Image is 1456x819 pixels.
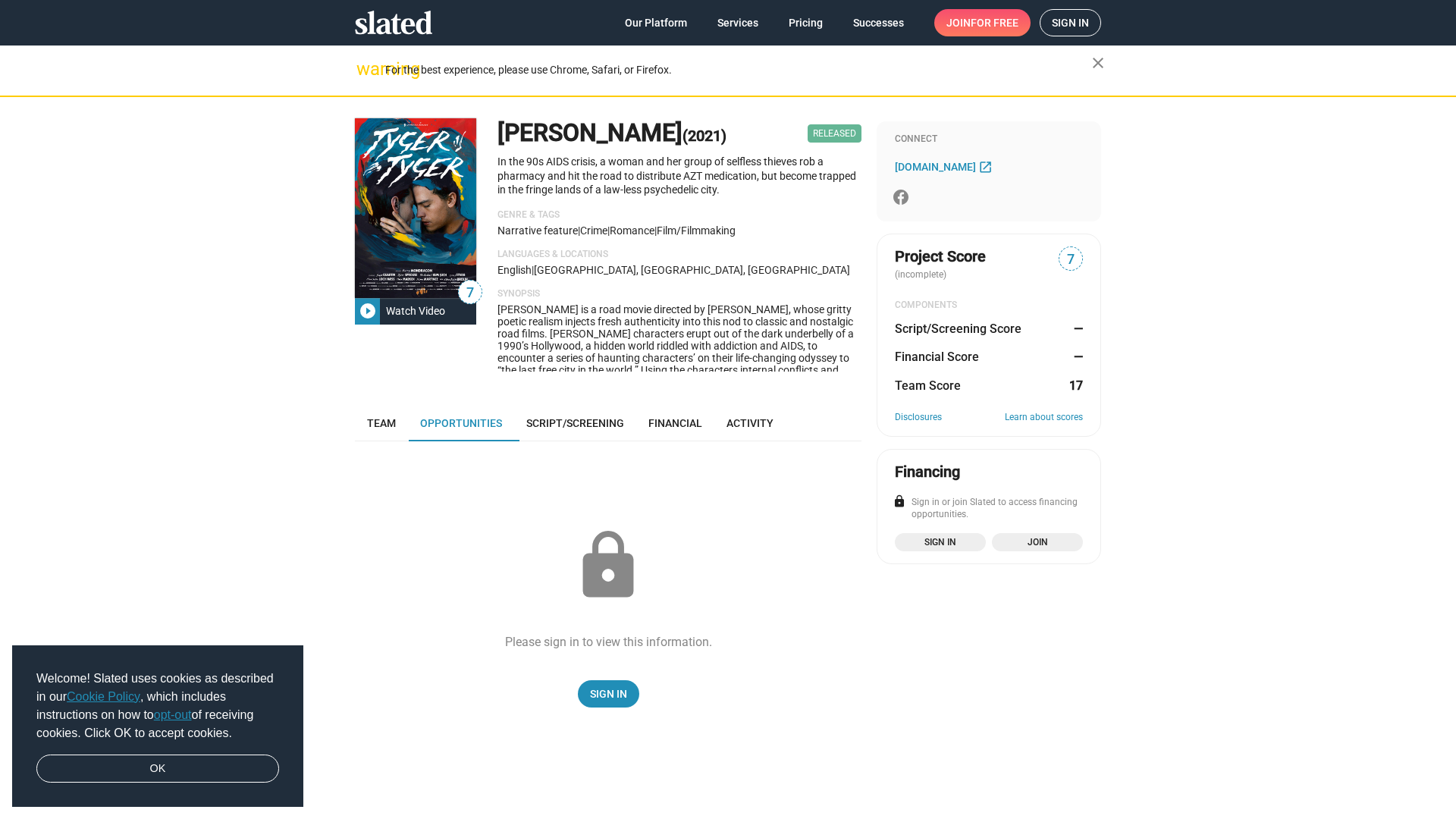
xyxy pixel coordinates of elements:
[497,224,578,237] span: Narrative feature
[613,9,699,36] a: Our Platform
[904,535,977,550] span: Sign in
[385,60,1092,80] div: For the best experience, please use Chrome, Safari, or Firefox.
[895,462,960,482] div: Financing
[1005,412,1083,424] a: Learn about scores
[356,60,375,78] mat-icon: warning
[67,690,140,703] a: Cookie Policy
[610,224,654,237] span: Romance
[841,9,916,36] a: Successes
[978,159,993,174] mat-icon: open_in_new
[971,9,1018,36] span: for free
[636,405,714,441] a: Financial
[789,9,823,36] span: Pricing
[607,224,610,237] span: |
[992,533,1083,551] a: Join
[578,680,639,708] a: Sign In
[380,297,451,325] div: Watch Video
[714,405,786,441] a: Activity
[367,417,396,429] span: Team
[355,405,408,441] a: Team
[946,9,1018,36] span: Join
[578,224,580,237] span: |
[657,224,736,237] span: film/filmmaking
[895,533,986,551] a: Sign in
[895,300,1083,312] div: COMPONENTS
[514,405,636,441] a: Script/Screening
[497,288,861,300] p: Synopsis
[934,9,1031,36] a: Joinfor free
[1001,535,1074,550] span: Join
[505,634,712,650] div: Please sign in to view this information.
[895,412,942,424] a: Disclosures
[497,249,861,261] p: Languages & Locations
[12,645,303,808] div: cookieconsent
[497,264,532,276] span: English
[654,224,657,237] span: |
[497,303,858,461] span: [PERSON_NAME] is a road movie directed by [PERSON_NAME], whose gritty poetic realism injects fres...
[895,246,986,267] span: Project Score
[705,9,770,36] a: Services
[895,497,1083,521] div: Sign in or join Slated to access financing opportunities.
[1059,249,1082,270] span: 7
[355,297,476,325] button: Watch Video
[717,9,758,36] span: Services
[534,264,850,276] span: [GEOGRAPHIC_DATA], [GEOGRAPHIC_DATA], [GEOGRAPHIC_DATA]
[497,155,861,197] p: In the 90s AIDS crisis, a woman and her group of selfless thieves rob a pharmacy and hit the road...
[420,417,502,429] span: Opportunities
[853,9,904,36] span: Successes
[648,417,702,429] span: Financial
[726,417,773,429] span: Activity
[359,302,377,320] mat-icon: play_circle_filled
[459,283,482,303] span: 7
[154,708,192,721] a: opt-out
[355,118,476,298] img: Tyger Tyger
[36,670,279,742] span: Welcome! Slated uses cookies as described in our , which includes instructions on how to of recei...
[895,269,949,280] span: (incomplete)
[590,680,627,708] span: Sign In
[895,321,1021,337] dt: Script/Screening Score
[895,158,996,176] a: [DOMAIN_NAME]
[895,133,1083,146] div: Connect
[532,264,534,276] span: |
[497,117,726,149] h1: [PERSON_NAME]
[1068,378,1083,394] dd: 17
[895,349,979,365] dt: Financial Score
[580,224,607,237] span: Crime
[682,127,726,145] span: (2021)
[408,405,514,441] a: Opportunities
[1068,349,1083,365] dd: —
[1040,9,1101,36] a: Sign in
[526,417,624,429] span: Script/Screening
[497,209,861,221] p: Genre & Tags
[893,494,906,508] mat-icon: lock
[625,9,687,36] span: Our Platform
[808,124,861,143] span: Released
[1089,54,1107,72] mat-icon: close
[777,9,835,36] a: Pricing
[570,528,646,604] mat-icon: lock
[895,378,961,394] dt: Team Score
[36,755,279,783] a: dismiss cookie message
[1068,321,1083,337] dd: —
[1052,10,1089,36] span: Sign in
[895,161,976,173] span: [DOMAIN_NAME]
